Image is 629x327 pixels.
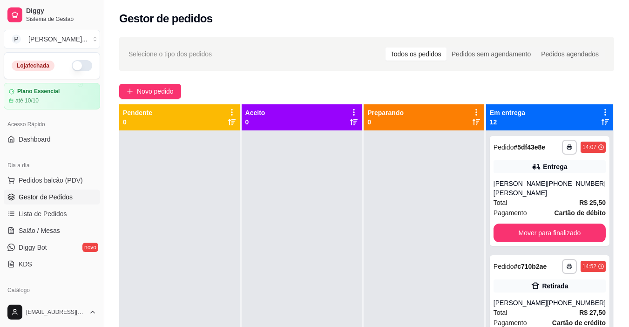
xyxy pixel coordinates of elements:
[127,88,133,95] span: plus
[494,143,514,151] span: Pedido
[19,192,73,202] span: Gestor de Pedidos
[137,86,174,96] span: Novo pedido
[367,108,404,117] p: Preparando
[4,83,100,109] a: Plano Essencialaté 10/10
[4,283,100,298] div: Catálogo
[4,4,100,26] a: DiggySistema de Gestão
[446,48,536,61] div: Pedidos sem agendamento
[26,7,96,15] span: Diggy
[119,11,213,26] h2: Gestor de pedidos
[494,198,507,208] span: Total
[4,30,100,48] button: Select a team
[19,176,83,185] span: Pedidos balcão (PDV)
[547,179,606,198] div: [PHONE_NUMBER]
[386,48,446,61] div: Todos os pedidos
[4,301,100,323] button: [EMAIL_ADDRESS][DOMAIN_NAME]
[26,15,96,23] span: Sistema de Gestão
[579,199,606,206] strong: R$ 25,50
[12,61,54,71] div: Loja fechada
[367,117,404,127] p: 0
[28,34,88,44] div: [PERSON_NAME] ...
[542,281,568,291] div: Retirada
[494,208,527,218] span: Pagamento
[579,309,606,316] strong: R$ 27,50
[4,173,100,188] button: Pedidos balcão (PDV)
[4,158,100,173] div: Dia a dia
[490,117,525,127] p: 12
[17,88,60,95] article: Plano Essencial
[552,319,606,327] strong: Cartão de crédito
[4,206,100,221] a: Lista de Pedidos
[555,209,606,217] strong: Cartão de débito
[494,307,507,318] span: Total
[494,179,547,198] div: [PERSON_NAME] [PERSON_NAME]
[12,34,21,44] span: P
[547,298,606,307] div: [PHONE_NUMBER]
[514,143,545,151] strong: # 5df43e8e
[4,257,100,272] a: KDS
[514,263,547,270] strong: # c710b2ae
[19,209,67,218] span: Lista de Pedidos
[123,108,152,117] p: Pendente
[19,226,60,235] span: Salão / Mesas
[119,84,181,99] button: Novo pedido
[490,108,525,117] p: Em entrega
[129,49,212,59] span: Selecione o tipo dos pedidos
[26,308,85,316] span: [EMAIL_ADDRESS][DOMAIN_NAME]
[19,259,32,269] span: KDS
[494,224,606,242] button: Mover para finalizado
[494,263,514,270] span: Pedido
[4,240,100,255] a: Diggy Botnovo
[543,162,567,171] div: Entrega
[245,108,265,117] p: Aceito
[494,298,547,307] div: [PERSON_NAME]
[19,243,47,252] span: Diggy Bot
[582,143,596,151] div: 14:07
[582,263,596,270] div: 14:52
[4,132,100,147] a: Dashboard
[72,60,92,71] button: Alterar Status
[245,117,265,127] p: 0
[15,97,39,104] article: até 10/10
[4,117,100,132] div: Acesso Rápido
[4,190,100,204] a: Gestor de Pedidos
[19,135,51,144] span: Dashboard
[4,223,100,238] a: Salão / Mesas
[123,117,152,127] p: 0
[536,48,604,61] div: Pedidos agendados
